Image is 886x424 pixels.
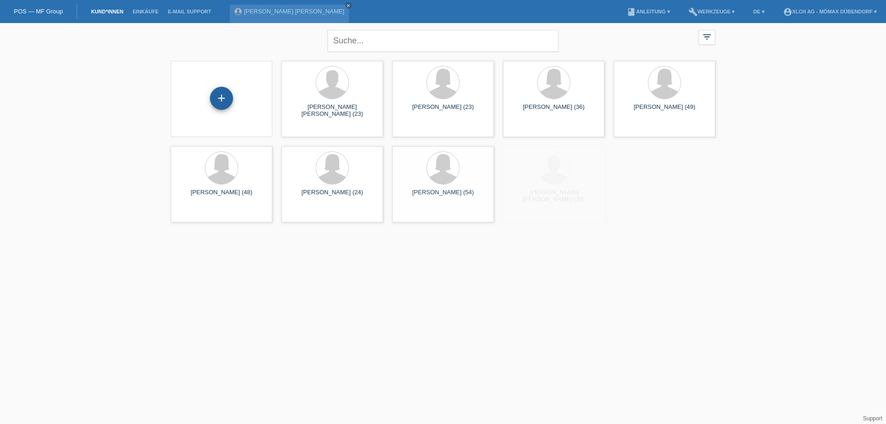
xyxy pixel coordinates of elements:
[14,8,63,15] a: POS — MF Group
[400,103,486,118] div: [PERSON_NAME] (23)
[178,189,265,203] div: [PERSON_NAME] (48)
[328,30,558,52] input: Suche...
[778,9,881,14] a: account_circleXLCH AG - Mömax Dübendorf ▾
[345,2,352,9] a: close
[86,9,128,14] a: Kund*innen
[163,9,216,14] a: E-Mail Support
[684,9,740,14] a: buildWerkzeuge ▾
[210,90,233,106] div: Kund*in hinzufügen
[622,9,674,14] a: bookAnleitung ▾
[346,3,351,8] i: close
[289,103,376,118] div: [PERSON_NAME] [PERSON_NAME] (23)
[783,7,792,17] i: account_circle
[621,103,708,118] div: [PERSON_NAME] (49)
[510,189,597,203] div: [PERSON_NAME] [PERSON_NAME] (30)
[400,189,486,203] div: [PERSON_NAME] (54)
[128,9,163,14] a: Einkäufe
[748,9,769,14] a: DE ▾
[702,32,712,42] i: filter_list
[244,8,344,15] a: [PERSON_NAME] [PERSON_NAME]
[688,7,698,17] i: build
[289,189,376,203] div: [PERSON_NAME] (24)
[863,415,882,422] a: Support
[510,103,597,118] div: [PERSON_NAME] (36)
[627,7,636,17] i: book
